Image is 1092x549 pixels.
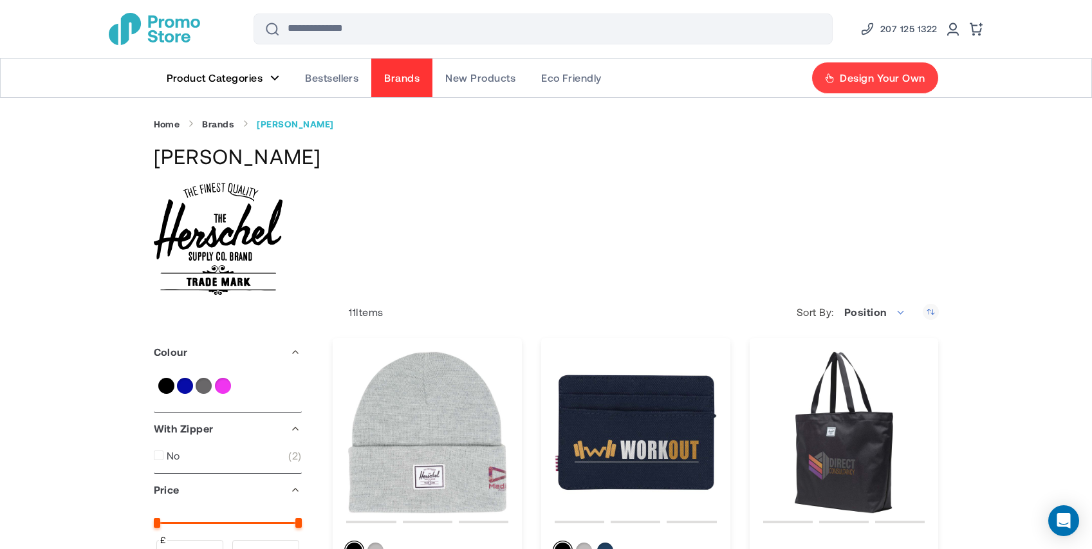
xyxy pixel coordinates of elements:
[555,351,717,514] img: Herschel Charlie recycled RFID card holder
[840,71,925,84] span: Design Your Own
[154,449,302,462] a: No 2
[109,13,200,45] img: Promotional Merchandise
[880,21,938,37] span: 207 125 1322
[202,118,234,130] a: Brands
[158,378,174,394] a: Black
[154,474,302,506] div: Price
[384,71,420,84] span: Brands
[154,336,302,368] div: Colour
[541,71,602,84] span: Eco Friendly
[923,304,939,320] a: Set Descending Direction
[797,306,837,319] label: Sort By
[445,71,515,84] span: New Products
[1048,505,1079,536] div: Open Intercom Messenger
[288,449,301,462] span: 2
[215,378,231,394] a: Pink
[196,378,212,394] a: Grey
[167,449,180,462] span: No
[763,351,925,514] img: Herschel Classic™ recycled tote bag 19L
[177,378,193,394] a: Blue
[333,306,383,319] p: Items
[860,21,938,37] a: Phone
[154,413,302,445] div: With Zipper
[349,306,356,318] span: 11
[167,71,263,84] span: Product Categories
[346,351,508,514] img: Herschel Elmer beanie
[305,71,358,84] span: Bestsellers
[109,13,200,45] a: store logo
[844,306,887,318] span: Position
[159,534,167,546] span: £
[154,142,939,170] h1: [PERSON_NAME]
[837,299,913,325] span: Position
[154,118,180,130] a: Home
[257,118,333,130] strong: [PERSON_NAME]
[154,183,282,295] img: Herschel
